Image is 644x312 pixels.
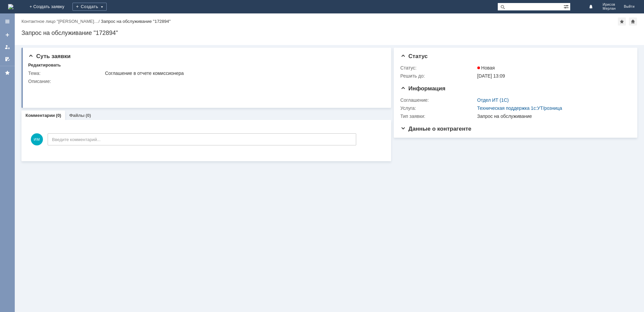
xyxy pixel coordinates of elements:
[477,114,627,119] div: Запрос на обслуживание
[618,17,626,26] div: Добавить в избранное
[21,30,637,36] div: Запрос на обслуживание "172894"
[400,73,476,79] div: Решить до:
[477,105,562,111] a: Техническая поддержка 1с:УТ/розница
[2,42,13,52] a: Мои заявки
[8,4,13,9] a: Перейти на домашнюю страницу
[603,7,616,11] span: Мерлан
[400,105,476,111] div: Услуга:
[2,30,13,40] a: Создать заявку
[28,71,104,76] div: Тема:
[603,3,616,7] span: Ирисов
[69,113,85,118] a: Файлы
[28,53,70,59] span: Суть заявки
[400,65,476,71] div: Статус:
[400,85,445,92] span: Информация
[56,113,61,118] div: (0)
[8,4,13,9] img: logo
[28,62,61,68] div: Редактировать
[21,19,101,24] div: /
[28,79,382,84] div: Описание:
[477,65,495,71] span: Новая
[25,113,55,118] a: Комментарии
[21,19,99,24] a: Контактное лицо "[PERSON_NAME]…
[400,53,428,59] span: Статус
[400,126,472,132] span: Данные о контрагенте
[563,3,570,9] span: Расширенный поиск
[477,73,505,79] span: [DATE] 13:09
[72,3,107,11] div: Создать
[400,97,476,103] div: Соглашение:
[101,19,171,24] div: Запрос на обслуживание "172894"
[629,17,637,26] div: Сделать домашней страницей
[86,113,91,118] div: (0)
[105,71,381,76] div: Соглашение в отчете комиссионера
[400,114,476,119] div: Тип заявки:
[31,133,43,145] span: ИМ
[477,97,509,103] a: Отдел ИТ (1С)
[2,54,13,64] a: Мои согласования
